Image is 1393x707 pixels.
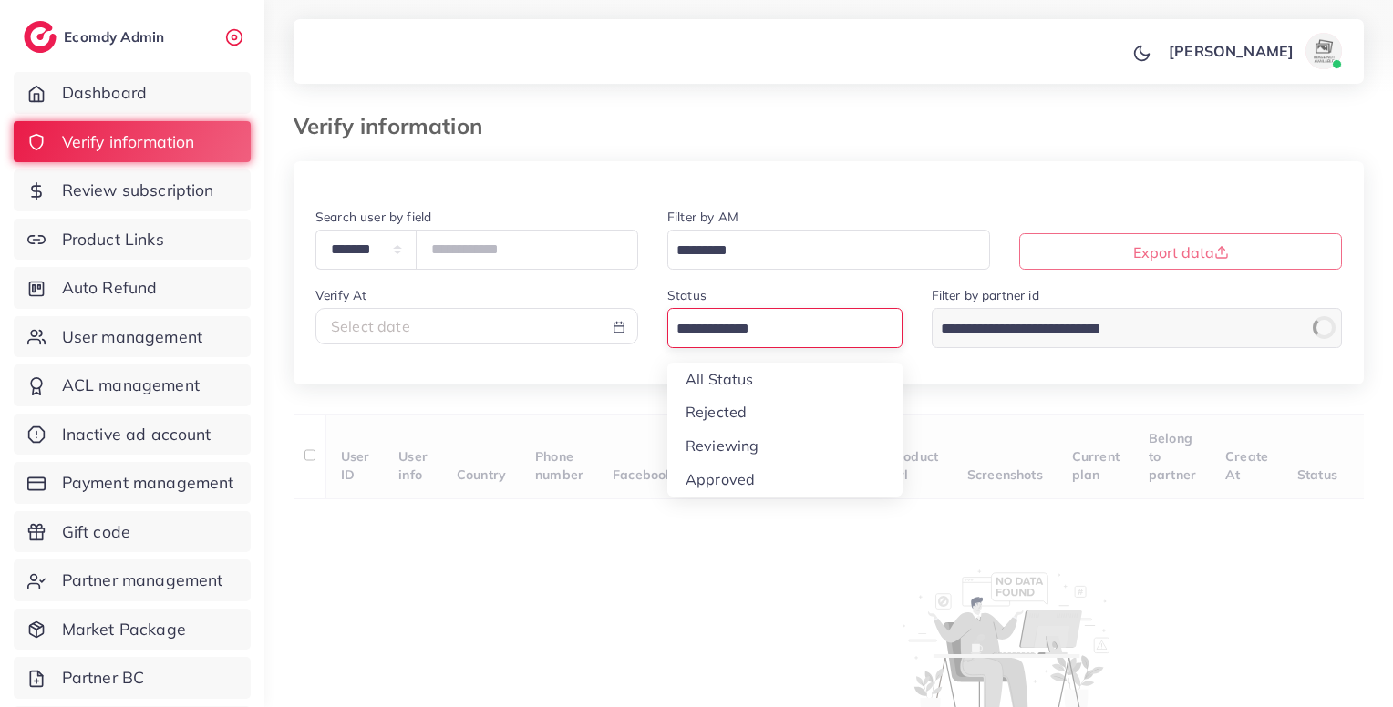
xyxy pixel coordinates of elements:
[667,230,990,269] div: Search for option
[14,121,251,163] a: Verify information
[62,325,202,349] span: User management
[62,130,195,154] span: Verify information
[932,286,1039,304] label: Filter by partner id
[1133,243,1229,261] span: Export data
[14,657,251,699] a: Partner BC
[62,423,212,446] span: Inactive ad account
[14,414,251,456] a: Inactive ad account
[14,462,251,504] a: Payment management
[1169,40,1294,62] p: [PERSON_NAME]
[315,208,431,226] label: Search user by field
[24,21,57,53] img: logo
[331,317,410,335] span: Select date
[294,113,497,139] h3: Verify information
[667,208,738,226] label: Filter by AM
[62,81,147,105] span: Dashboard
[62,179,214,202] span: Review subscription
[62,520,130,544] span: Gift code
[14,72,251,114] a: Dashboard
[1311,314,1337,341] div: Loading...
[1019,233,1342,270] button: Export data
[667,286,707,304] label: Status
[62,374,200,397] span: ACL management
[315,286,366,304] label: Verify At
[64,28,169,46] h2: Ecomdy Admin
[1305,33,1342,69] img: avatar
[14,267,251,309] a: Auto Refund
[670,315,879,343] input: Search for option
[14,559,251,601] a: Partner management
[14,364,251,406] a: ACL management
[62,276,158,300] span: Auto Refund
[934,315,1296,343] input: Search for option
[14,169,251,211] a: Review subscription
[14,609,251,651] a: Market Package
[670,237,966,265] input: Search for option
[62,666,145,690] span: Partner BC
[14,511,251,553] a: Gift code
[1159,33,1349,69] a: [PERSON_NAME]avatar
[62,569,223,592] span: Partner management
[14,219,251,261] a: Product Links
[24,21,169,53] a: logoEcomdy Admin
[14,316,251,358] a: User management
[62,228,164,251] span: Product Links
[62,471,234,495] span: Payment management
[667,308,903,347] div: Search for option
[932,308,1343,347] div: Search for option
[62,618,186,641] span: Market Package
